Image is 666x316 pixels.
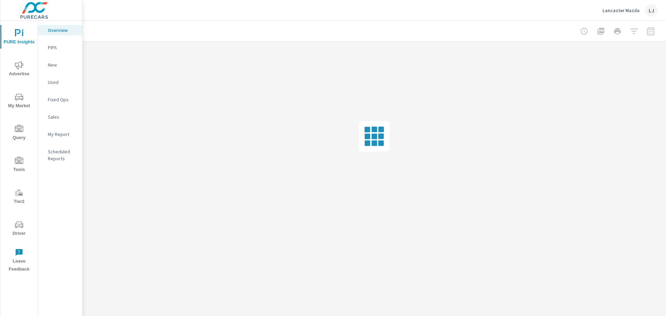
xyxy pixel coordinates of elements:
[48,131,77,138] p: My Report
[2,189,36,206] span: Tier2
[38,60,82,70] div: New
[38,112,82,122] div: Sales
[2,93,36,110] span: My Market
[48,113,77,120] p: Sales
[38,129,82,139] div: My Report
[48,148,77,162] p: Scheduled Reports
[0,21,38,276] div: nav menu
[2,29,36,46] span: PURE Insights
[48,44,77,51] p: PIPA
[48,96,77,103] p: Fixed Ops
[38,77,82,87] div: Used
[2,125,36,142] span: Query
[48,79,77,86] p: Used
[2,248,36,273] span: Leave Feedback
[38,42,82,53] div: PIPA
[2,157,36,174] span: Tools
[603,7,640,14] p: Lancaster Mazda
[645,4,658,17] div: LJ
[2,61,36,78] span: Advertise
[2,221,36,238] span: Driver
[48,61,77,68] p: New
[38,25,82,35] div: Overview
[38,94,82,105] div: Fixed Ops
[48,27,77,34] p: Overview
[38,146,82,164] div: Scheduled Reports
